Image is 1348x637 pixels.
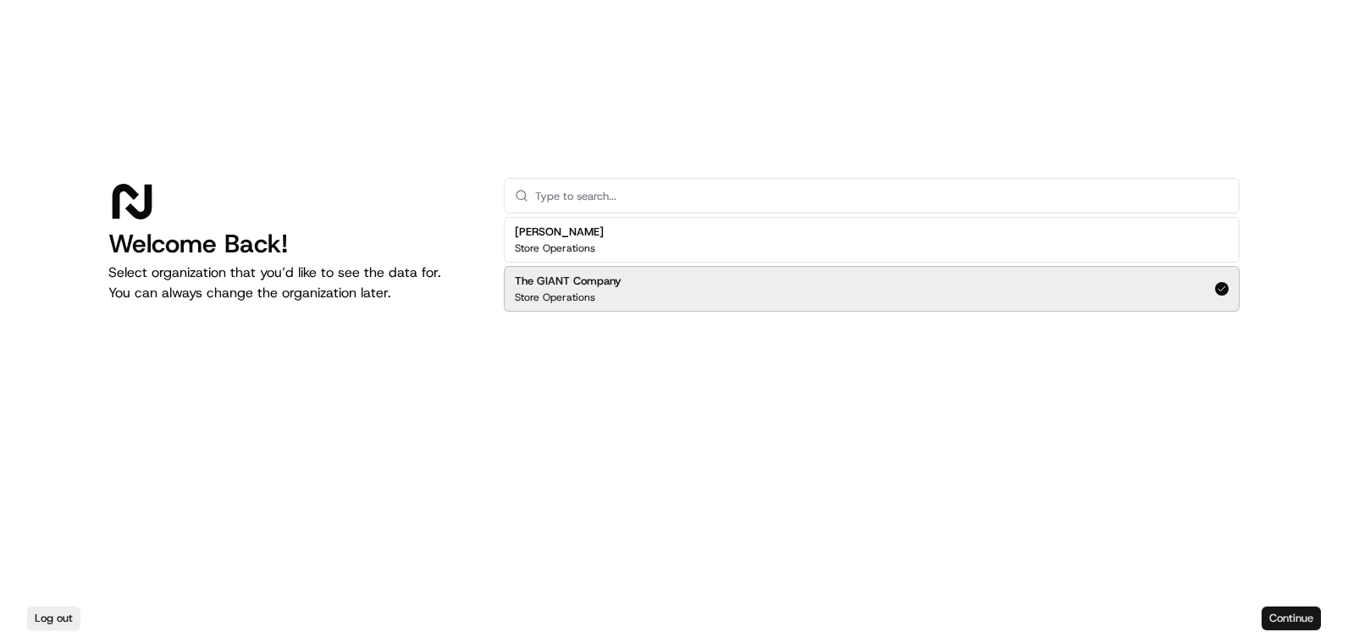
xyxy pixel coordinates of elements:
p: Select organization that you’d like to see the data for. You can always change the organization l... [108,263,477,303]
div: Suggestions [504,213,1240,315]
h2: The GIANT Company [515,274,622,289]
input: Type to search... [535,179,1229,213]
p: Store Operations [515,241,595,255]
p: Store Operations [515,291,595,304]
h2: [PERSON_NAME] [515,224,604,240]
h1: Welcome Back! [108,229,477,259]
button: Log out [27,607,80,630]
button: Continue [1262,607,1321,630]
